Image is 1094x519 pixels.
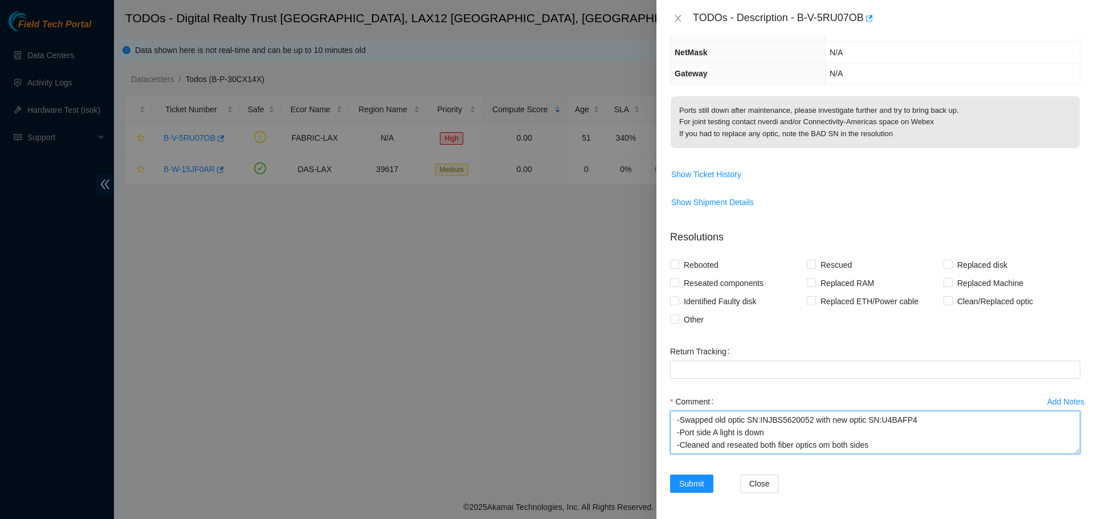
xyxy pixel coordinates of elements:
[670,361,1080,379] input: Return Tracking
[670,411,1080,454] textarea: Comment
[670,475,713,493] button: Submit
[749,477,770,490] span: Close
[953,274,1028,292] span: Replaced Machine
[670,342,734,361] label: Return Tracking
[953,292,1038,310] span: Clean/Replaced optic
[830,69,843,78] span: N/A
[679,256,723,274] span: Rebooted
[675,69,708,78] span: Gateway
[679,274,768,292] span: Reseated components
[816,274,879,292] span: Replaced RAM
[671,196,754,209] span: Show Shipment Details
[671,96,1080,148] p: Ports still down after maintenance, please investigate further and try to bring back up. For join...
[679,310,708,329] span: Other
[953,256,1012,274] span: Replaced disk
[671,193,754,211] button: Show Shipment Details
[675,48,708,57] span: NetMask
[670,13,686,24] button: Close
[679,477,704,490] span: Submit
[830,48,843,57] span: N/A
[671,168,741,181] span: Show Ticket History
[670,393,718,411] label: Comment
[816,256,856,274] span: Rescued
[679,292,761,310] span: Identified Faulty disk
[1047,393,1085,411] button: Add Notes
[671,165,742,183] button: Show Ticket History
[740,475,779,493] button: Close
[673,14,683,23] span: close
[1047,398,1084,406] div: Add Notes
[693,9,1080,27] div: TODOs - Description - B-V-5RU07OB
[670,220,1080,245] p: Resolutions
[816,292,923,310] span: Replaced ETH/Power cable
